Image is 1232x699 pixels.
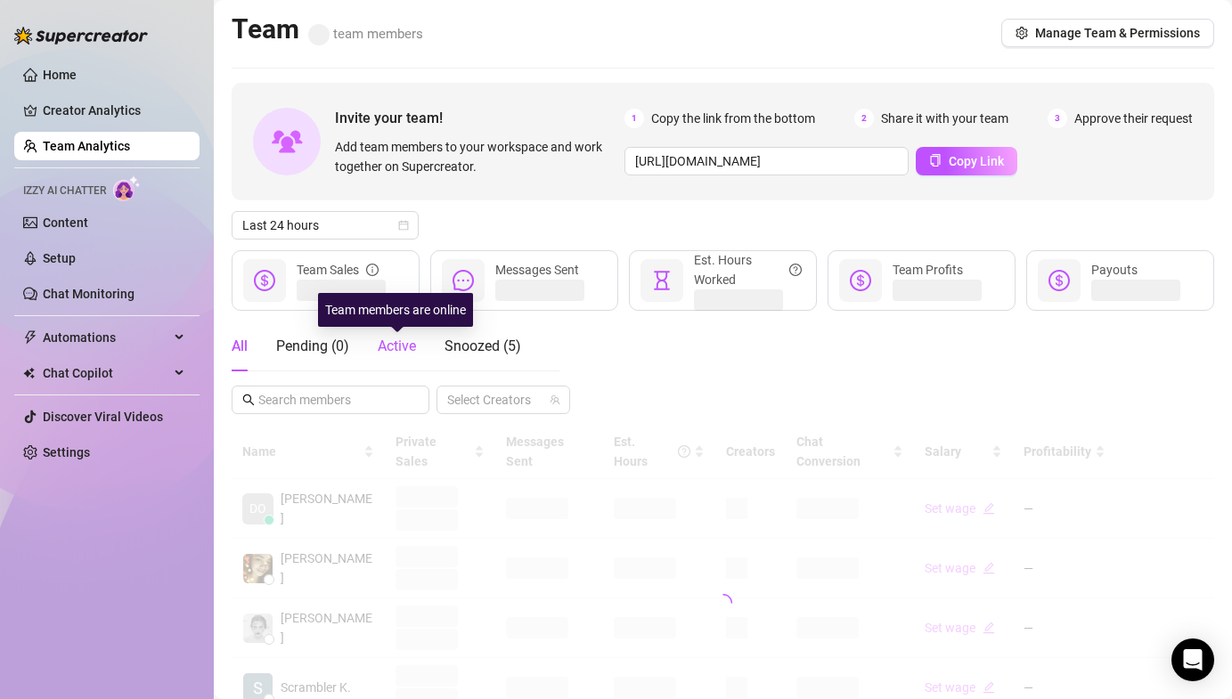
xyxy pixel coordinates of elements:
img: logo-BBDzfeDw.svg [14,27,148,45]
div: Est. Hours Worked [694,250,802,289]
span: thunderbolt [23,330,37,345]
button: Copy Link [916,147,1017,175]
span: Chat Copilot [43,359,169,387]
span: Snoozed ( 5 ) [445,337,521,354]
a: Discover Viral Videos [43,410,163,424]
h2: Team [232,12,423,46]
a: Creator Analytics [43,96,185,125]
a: Content [43,215,88,230]
div: Pending ( 0 ) [276,336,349,357]
img: AI Chatter [113,175,141,201]
div: All [232,336,248,357]
span: calendar [398,220,409,231]
span: dollar-circle [1048,270,1070,291]
a: Setup [43,251,76,265]
span: team [550,394,560,405]
span: info-circle [366,260,379,280]
button: Manage Team & Permissions [1001,19,1214,47]
span: setting [1016,27,1028,39]
a: Home [43,68,77,82]
span: message [453,270,474,291]
span: 1 [624,109,644,128]
a: Settings [43,445,90,459]
span: loading [711,591,734,614]
span: Copy Link [949,154,1004,168]
span: Last 24 hours [242,212,408,239]
div: Team members are online [318,293,473,327]
span: team members [308,26,423,42]
span: Payouts [1091,263,1138,277]
span: Manage Team & Permissions [1035,26,1200,40]
span: Copy the link from the bottom [651,109,815,128]
div: Open Intercom Messenger [1171,638,1214,681]
span: Approve their request [1074,109,1193,128]
span: dollar-circle [254,270,275,291]
span: Active [378,337,416,354]
span: hourglass [651,270,673,291]
input: Search members [258,390,404,410]
span: Invite your team! [335,107,624,129]
span: question-circle [789,250,802,289]
span: Automations [43,323,169,352]
span: Team Profits [893,263,963,277]
div: Team Sales [297,260,379,280]
span: Messages Sent [495,263,579,277]
span: copy [929,154,942,167]
span: 2 [854,109,874,128]
span: Share it with your team [881,109,1008,128]
span: 3 [1048,109,1067,128]
a: Team Analytics [43,139,130,153]
span: search [242,394,255,406]
span: Izzy AI Chatter [23,183,106,199]
img: Chat Copilot [23,367,35,379]
a: Chat Monitoring [43,287,135,301]
span: dollar-circle [850,270,871,291]
span: Add team members to your workspace and work together on Supercreator. [335,137,617,176]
